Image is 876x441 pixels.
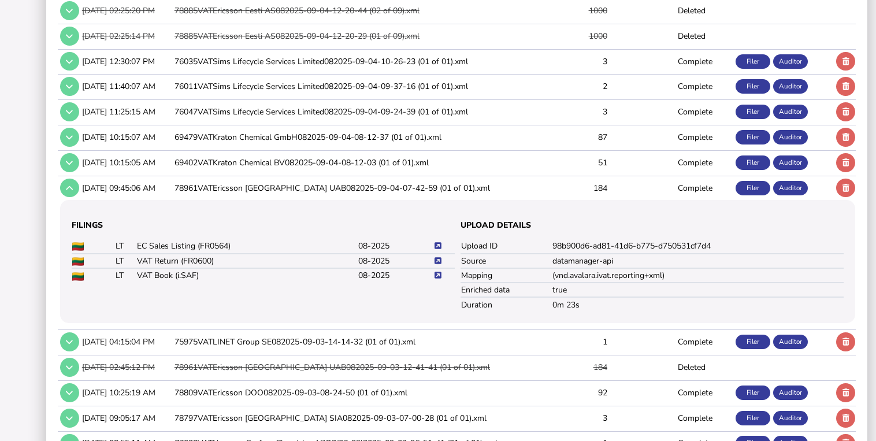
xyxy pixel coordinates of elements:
td: Complete [675,49,733,73]
div: Auditor [773,105,808,119]
td: [DATE] 10:25:19 AM [80,381,172,405]
button: Delete upload [836,179,855,198]
td: Complete [675,176,733,199]
button: Show/hide row detail [60,383,79,402]
td: 78961VATEricsson [GEOGRAPHIC_DATA] UAB082025-09-04-07-42-59 (01 of 01).xml [172,176,554,199]
td: Upload ID [461,239,552,253]
td: Source [461,254,552,268]
button: Show/hide row detail [60,102,79,121]
td: VAT Book (i.SAF) [136,268,358,283]
td: 184 [554,176,608,199]
div: Auditor [773,386,808,400]
td: [DATE] 04:15:04 PM [80,330,172,354]
td: 98b900d6-ad81-41d6-b775-d750531cf7d4 [552,239,844,253]
button: Delete upload [836,332,855,351]
td: 76047VATSims Lifecycle Services Limited082025-09-04-09-24-39 (01 of 01).xml [172,100,554,124]
div: Auditor [773,54,808,69]
button: Show/hide row detail [60,179,79,198]
td: 78809VATEricsson DOO082025-09-03-08-24-50 (01 of 01).xml [172,381,554,405]
td: 0m 23s [552,297,844,312]
td: (vnd.avalara.ivat.reporting+xml) [552,268,844,283]
td: 92 [554,381,608,405]
td: [DATE] 02:45:12 PM [80,355,172,379]
td: 69402VATKraton Chemical BV082025-09-04-08-12-03 (01 of 01).xml [172,150,554,174]
button: Show/hide row detail [60,77,79,96]
td: [DATE] 09:45:06 AM [80,176,172,199]
div: Filer [736,79,770,94]
td: 08-2025 [358,268,433,283]
td: 78885VATEricsson Eesti AS082025-09-04-12-20-29 (01 of 09).xml [172,24,554,47]
td: 78797VATEricsson [GEOGRAPHIC_DATA] SIA082025-09-03-07-00-28 (01 of 01).xml [172,406,554,429]
td: Complete [675,330,733,354]
td: [DATE] 02:25:14 PM [80,24,172,47]
td: LT [115,254,136,268]
button: Show/hide row detail [60,128,79,147]
td: [DATE] 11:40:07 AM [80,75,172,98]
td: 69479VATKraton Chemical GmbH082025-09-04-08-12-37 (01 of 01).xml [172,125,554,149]
td: Complete [675,406,733,429]
td: Deleted [675,24,733,47]
td: [DATE] 10:15:05 AM [80,150,172,174]
button: Show/hide row detail [60,153,79,172]
td: LT [115,239,136,253]
div: Filer [736,155,770,170]
td: Deleted [675,355,733,379]
td: 2 [554,75,608,98]
td: [DATE] 11:25:15 AM [80,100,172,124]
td: Complete [675,150,733,174]
div: Auditor [773,181,808,195]
div: Auditor [773,155,808,170]
td: Complete [675,75,733,98]
td: Enriched data [461,283,552,297]
div: Filer [736,335,770,349]
td: Complete [675,381,733,405]
td: EC Sales Listing (FR0564) [136,239,358,253]
h3: Filings [72,220,455,231]
button: Delete upload [836,102,855,121]
td: Mapping [461,268,552,283]
td: 1 [554,330,608,354]
img: LT flag [72,257,84,266]
td: 76011VATSims Lifecycle Services Limited082025-09-04-09-37-16 (01 of 01).xml [172,75,554,98]
button: Show/hide row detail [60,332,79,351]
button: Delete upload [836,77,855,96]
div: Auditor [773,130,808,144]
td: [DATE] 12:30:07 PM [80,49,172,73]
button: Show/hide row detail [60,1,79,20]
button: Delete upload [836,409,855,428]
td: true [552,283,844,297]
td: LT [115,268,136,283]
div: Filer [736,386,770,400]
div: Auditor [773,411,808,425]
button: Delete upload [836,128,855,147]
td: 87 [554,125,608,149]
div: Auditor [773,79,808,94]
div: Filer [736,181,770,195]
button: Show/hide row detail [60,409,79,428]
div: Filer [736,411,770,425]
td: 3 [554,100,608,124]
button: Show/hide row detail [60,358,79,377]
div: Filer [736,130,770,144]
button: Show/hide row detail [60,52,79,71]
td: [DATE] 10:15:07 AM [80,125,172,149]
td: 75975VATLINET Group SE082025-09-03-14-14-32 (01 of 01).xml [172,330,554,354]
td: 3 [554,406,608,429]
button: Delete upload [836,383,855,402]
div: Filer [736,54,770,69]
td: 184 [554,355,608,379]
td: Complete [675,100,733,124]
td: 51 [554,150,608,174]
td: 78961VATEricsson [GEOGRAPHIC_DATA] UAB082025-09-03-12-41-41 (01 of 01).xml [172,355,554,379]
td: 08-2025 [358,254,433,268]
td: 76035VATSims Lifecycle Services Limited082025-09-04-10-26-23 (01 of 01).xml [172,49,554,73]
td: [DATE] 09:05:17 AM [80,406,172,429]
td: VAT Return (FR0600) [136,254,358,268]
td: 1000 [554,24,608,47]
div: Filer [736,105,770,119]
button: Show/hide row detail [60,27,79,46]
img: LT flag [72,272,84,281]
button: Delete upload [836,153,855,172]
td: 08-2025 [358,239,433,253]
button: Delete upload [836,52,855,71]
